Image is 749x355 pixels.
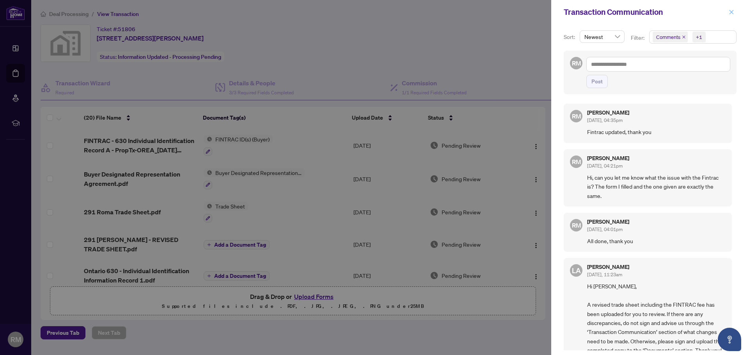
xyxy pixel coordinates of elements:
span: Comments [656,33,680,41]
span: RM [572,111,581,121]
span: RM [572,58,581,68]
p: Filter: [631,34,646,42]
span: LA [572,265,581,276]
h5: [PERSON_NAME] [587,110,629,115]
h5: [PERSON_NAME] [587,264,629,270]
span: Comments [653,32,688,42]
h5: [PERSON_NAME] [587,155,629,161]
span: [DATE], 04:21pm [587,163,623,169]
span: Hi, can you let me know what the issue with the Fintrac is? The form I filled and the one given a... [587,173,726,200]
span: Newest [584,31,620,42]
span: RM [572,157,581,166]
p: Sort: [564,33,577,41]
span: [DATE], 04:01pm [587,226,623,232]
span: [DATE], 11:23am [587,272,622,277]
span: RM [572,220,581,230]
h5: [PERSON_NAME] [587,219,629,224]
button: Post [586,75,608,88]
span: [DATE], 04:35pm [587,117,623,123]
span: close [682,35,686,39]
button: Open asap [718,328,741,351]
span: All done, thank you [587,237,726,245]
span: Hi [PERSON_NAME], A revised trade sheet including the FINTRAC fee has been uploaded for you to re... [587,282,726,355]
div: Transaction Communication [564,6,726,18]
div: +1 [696,33,702,41]
span: Fintrac updated, thank you [587,127,726,136]
span: close [729,9,734,15]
